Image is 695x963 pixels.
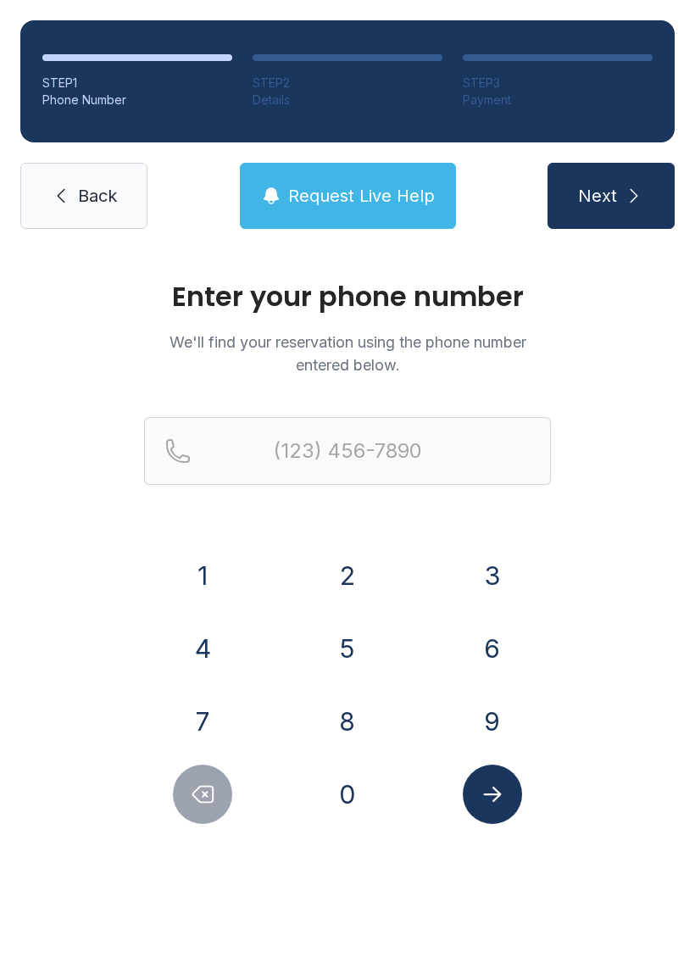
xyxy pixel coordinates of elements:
[173,619,232,678] button: 4
[463,92,653,109] div: Payment
[318,619,377,678] button: 5
[42,75,232,92] div: STEP 1
[173,765,232,824] button: Delete number
[463,765,522,824] button: Submit lookup form
[173,692,232,751] button: 7
[78,184,117,208] span: Back
[463,619,522,678] button: 6
[144,331,551,376] p: We'll find your reservation using the phone number entered below.
[318,546,377,605] button: 2
[253,75,442,92] div: STEP 2
[288,184,435,208] span: Request Live Help
[253,92,442,109] div: Details
[463,75,653,92] div: STEP 3
[463,692,522,751] button: 9
[463,546,522,605] button: 3
[318,765,377,824] button: 0
[318,692,377,751] button: 8
[144,417,551,485] input: Reservation phone number
[144,283,551,310] h1: Enter your phone number
[578,184,617,208] span: Next
[42,92,232,109] div: Phone Number
[173,546,232,605] button: 1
